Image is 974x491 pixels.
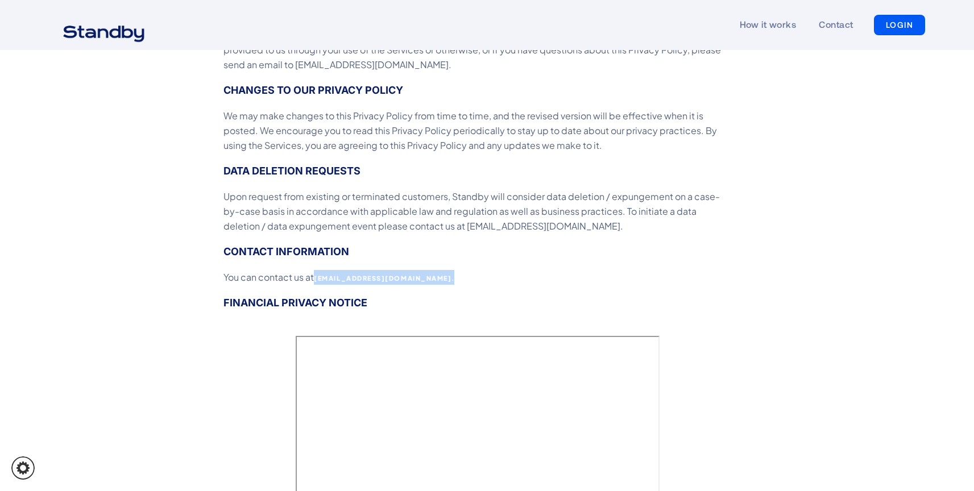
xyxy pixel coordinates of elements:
[874,15,926,35] a: LOGIN
[223,84,403,96] strong: CHANGES TO OUR PRIVACY POLICY
[223,189,731,234] p: Upon request from existing or terminated customers, Standby will consider data deletion / expunge...
[314,274,451,282] a: [EMAIL_ADDRESS][DOMAIN_NAME]
[223,246,349,257] strong: CONTACT INFORMATION
[223,270,731,285] p: You can contact us at .
[223,165,360,177] strong: DATA DELETION REQUESTS
[223,321,731,336] p: ‍
[223,297,367,309] strong: FINANCIAL PRIVACY NOTICE
[11,456,35,480] a: Cookie settings
[49,18,159,32] a: home
[223,109,731,153] p: We may make changes to this Privacy Policy from time to time, and the revised version will be eff...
